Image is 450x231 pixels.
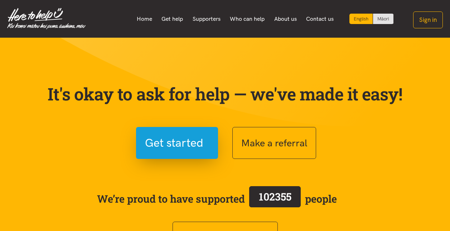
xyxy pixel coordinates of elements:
[97,185,337,213] span: We’re proud to have supported people
[270,11,302,27] a: About us
[301,11,339,27] a: Contact us
[7,8,86,29] img: Home
[225,11,270,27] a: Who can help
[413,11,443,28] button: Sign in
[157,11,188,27] a: Get help
[373,14,393,24] a: Switch to Te Reo Māori
[145,134,203,152] span: Get started
[46,84,404,104] p: It's okay to ask for help — we've made it easy!
[349,14,373,24] div: Current language
[245,185,305,213] a: 102355
[349,14,394,24] div: Language toggle
[136,127,218,159] button: Get started
[232,127,316,159] button: Make a referral
[259,190,291,203] span: 102355
[132,11,157,27] a: Home
[188,11,225,27] a: Supporters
